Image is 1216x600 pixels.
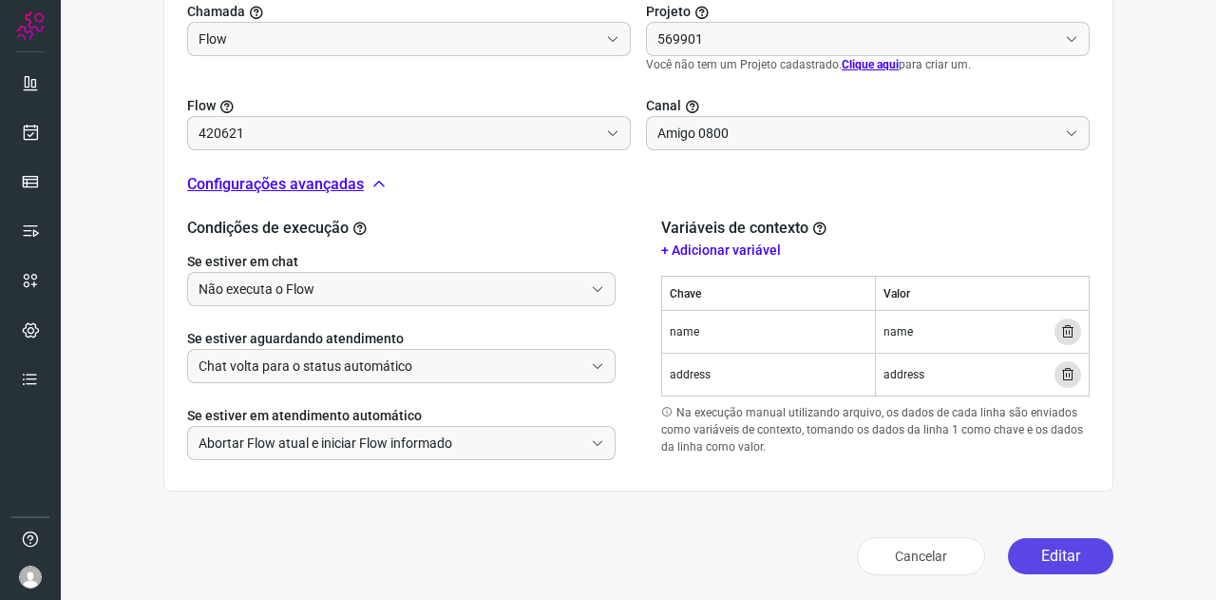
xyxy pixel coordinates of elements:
h2: Condições de execução [187,219,616,237]
input: Selecionar projeto [199,23,598,55]
th: Chave [662,277,876,311]
p: + Adicionar variável [661,241,1090,261]
img: avatar-user-boy.jpg [19,566,42,589]
input: Você precisa criar/selecionar um Projeto. [199,117,598,149]
span: Projeto [646,2,691,22]
span: Canal [646,96,681,116]
h2: Variáveis de contexto [661,219,831,237]
button: Cancelar [857,537,985,575]
input: Selecionar projeto [657,23,1057,55]
input: Selecione [199,273,583,305]
button: Editar [1008,538,1113,574]
p: Configurações avançadas [187,173,364,196]
a: Clique aqui [842,58,899,71]
th: Valor [876,277,1090,311]
p: Você não tem um Projeto cadastrado. para criar um. [646,56,1090,73]
td: address [662,354,876,397]
input: Selecione [199,427,583,459]
img: Logo [16,11,45,40]
p: Na execução manual utilizando arquivo, os dados de cada linha são enviados como variáveis de cont... [661,404,1090,455]
span: name [883,323,913,340]
span: Chamada [187,2,245,22]
label: Se estiver em atendimento automático [187,406,616,426]
span: Flow [187,96,216,116]
span: address [883,366,924,383]
td: name [662,311,876,354]
input: Selecione um canal [657,117,1057,149]
label: Se estiver em chat [187,252,616,272]
input: Selecione [199,350,583,382]
label: Se estiver aguardando atendimento [187,329,616,349]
